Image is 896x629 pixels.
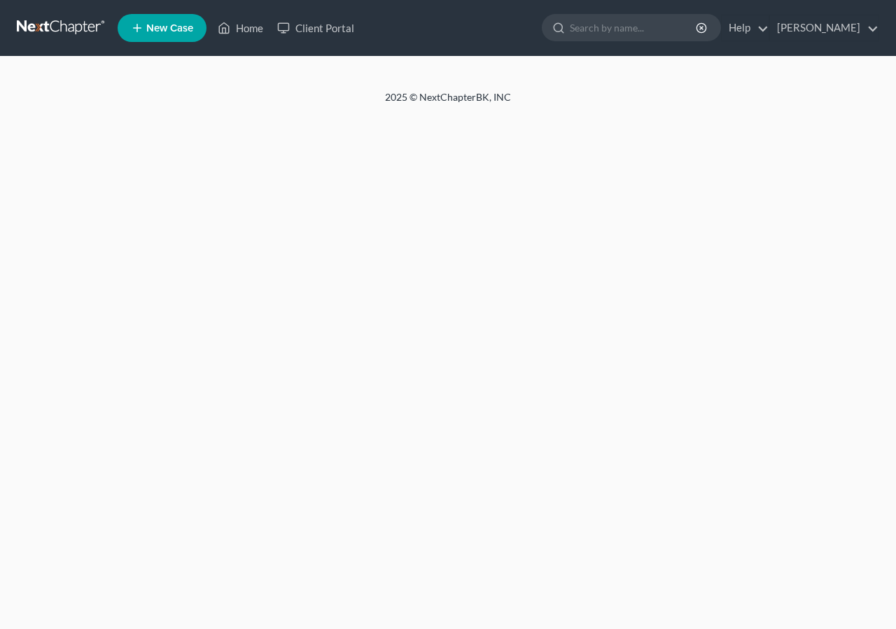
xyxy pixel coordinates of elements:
[270,15,361,41] a: Client Portal
[49,90,847,115] div: 2025 © NextChapterBK, INC
[722,15,769,41] a: Help
[570,15,698,41] input: Search by name...
[770,15,878,41] a: [PERSON_NAME]
[146,23,193,34] span: New Case
[211,15,270,41] a: Home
